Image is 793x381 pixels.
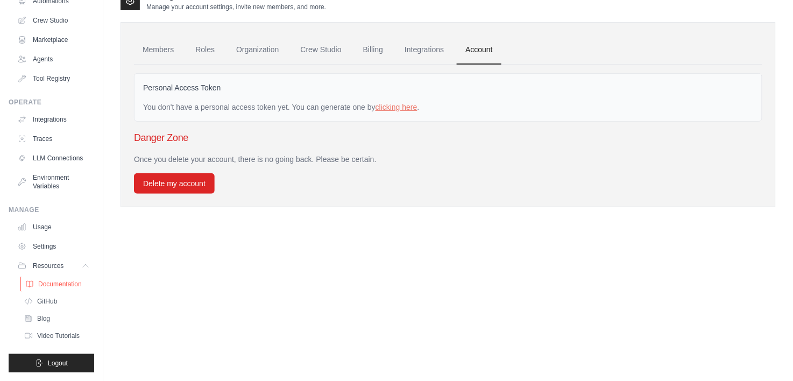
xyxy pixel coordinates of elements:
[228,36,287,65] a: Organization
[134,36,182,65] a: Members
[13,12,94,29] a: Crew Studio
[37,297,57,306] span: GitHub
[13,130,94,147] a: Traces
[19,294,94,309] a: GitHub
[292,36,350,65] a: Crew Studio
[13,51,94,68] a: Agents
[13,238,94,255] a: Settings
[13,218,94,236] a: Usage
[134,173,215,194] button: Delete my account
[143,82,221,93] label: Personal Access Token
[143,102,753,112] div: You don't have a personal access token yet. You can generate one by .
[457,36,501,65] a: Account
[134,154,762,165] p: Once you delete your account, there is no going back. Please be certain.
[396,36,452,65] a: Integrations
[13,150,94,167] a: LLM Connections
[9,354,94,372] button: Logout
[9,98,94,107] div: Operate
[13,257,94,274] button: Resources
[19,328,94,343] a: Video Tutorials
[37,331,80,340] span: Video Tutorials
[355,36,392,65] a: Billing
[134,130,762,145] h3: Danger Zone
[37,314,50,323] span: Blog
[9,206,94,214] div: Manage
[33,262,63,270] span: Resources
[13,70,94,87] a: Tool Registry
[187,36,223,65] a: Roles
[376,103,417,111] a: clicking here
[20,277,95,292] a: Documentation
[13,169,94,195] a: Environment Variables
[48,359,68,368] span: Logout
[146,3,326,11] p: Manage your account settings, invite new members, and more.
[38,280,82,288] span: Documentation
[13,111,94,128] a: Integrations
[19,311,94,326] a: Blog
[13,31,94,48] a: Marketplace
